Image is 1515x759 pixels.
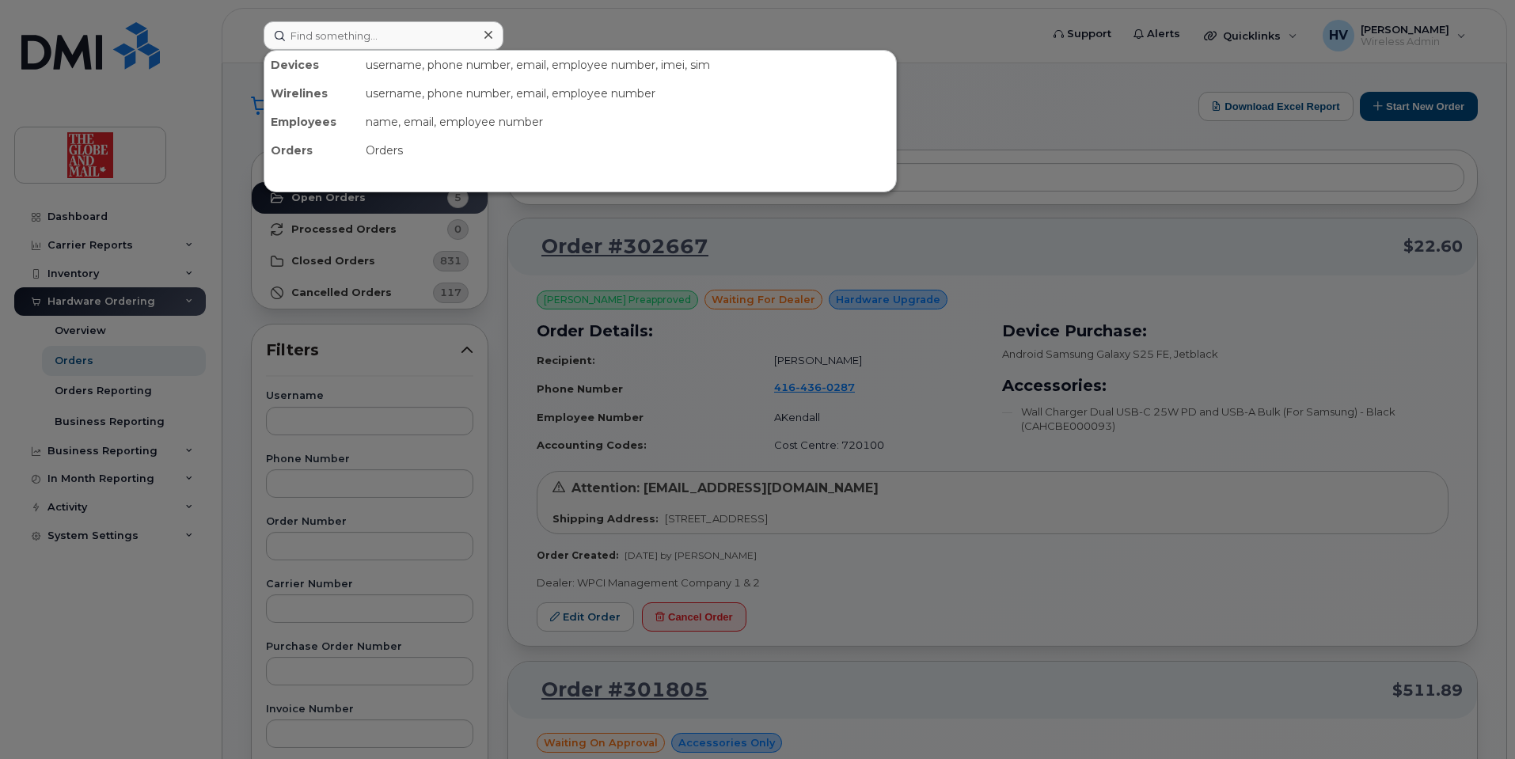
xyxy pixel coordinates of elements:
[264,108,359,136] div: Employees
[264,51,359,79] div: Devices
[359,108,896,136] div: name, email, employee number
[359,136,896,165] div: Orders
[264,79,359,108] div: Wirelines
[359,51,896,79] div: username, phone number, email, employee number, imei, sim
[264,136,359,165] div: Orders
[359,79,896,108] div: username, phone number, email, employee number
